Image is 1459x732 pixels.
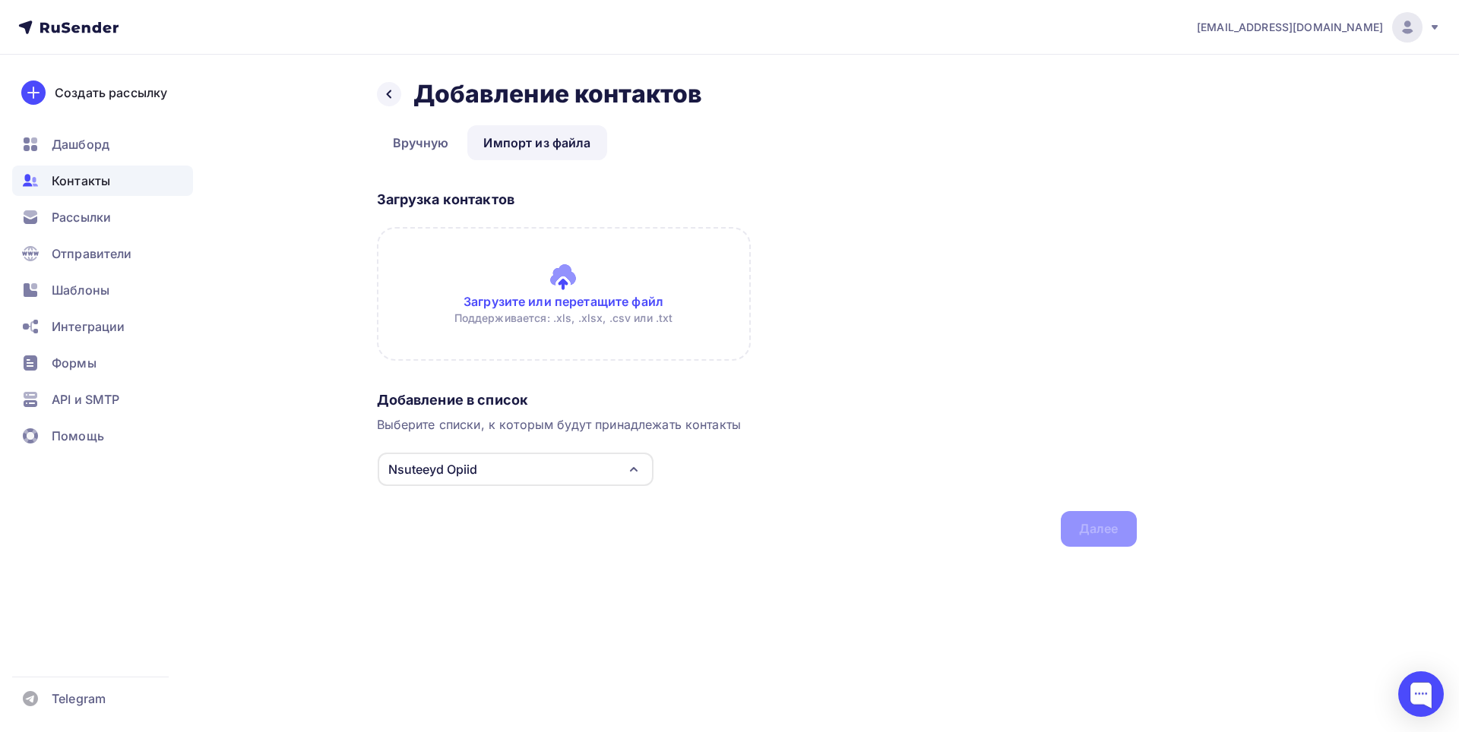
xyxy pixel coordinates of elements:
[12,166,193,196] a: Контакты
[52,390,119,409] span: API и SMTP
[413,79,703,109] h2: Добавление контактов
[377,125,465,160] a: Вручную
[52,245,132,263] span: Отправители
[52,689,106,708] span: Telegram
[52,208,111,226] span: Рассылки
[12,348,193,378] a: Формы
[52,427,104,445] span: Помощь
[52,354,97,372] span: Формы
[52,172,110,190] span: Контакты
[1197,20,1383,35] span: [EMAIL_ADDRESS][DOMAIN_NAME]
[377,191,1137,209] div: Загрузка контактов
[12,275,193,305] a: Шаблоны
[467,125,606,160] a: Импорт из файла
[52,317,125,336] span: Интеграции
[377,391,1137,409] div: Добавление в список
[388,460,477,478] div: Nsuteeyd Opiid
[52,281,109,299] span: Шаблоны
[1197,12,1441,43] a: [EMAIL_ADDRESS][DOMAIN_NAME]
[55,84,167,102] div: Создать рассылку
[12,202,193,232] a: Рассылки
[377,452,654,487] button: Nsuteeyd Opiid
[12,129,193,159] a: Дашборд
[52,135,109,153] span: Дашборд
[12,238,193,269] a: Отправители
[377,415,1137,434] div: Выберите списки, к которым будут принадлежать контакты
